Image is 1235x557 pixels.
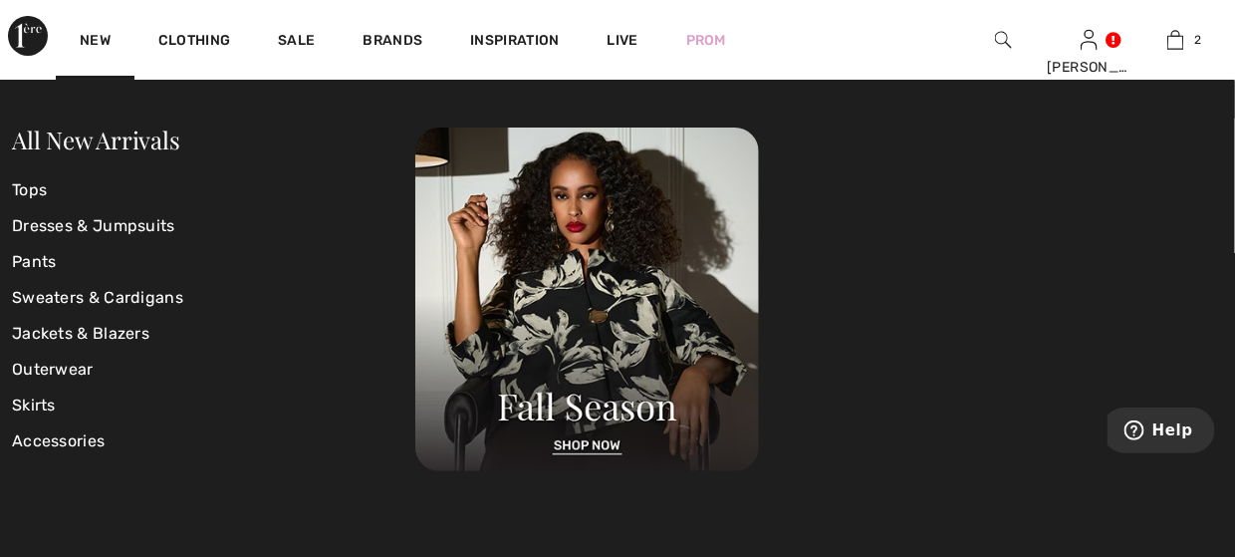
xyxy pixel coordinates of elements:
iframe: Opens a widget where you can find more information [1108,408,1215,457]
a: Sale [278,32,315,53]
a: Pants [12,244,415,280]
img: My Info [1081,28,1098,52]
a: Clothing [158,32,230,53]
a: Sign In [1081,30,1098,49]
img: 250825120107_a8d8ca038cac6.jpg [415,128,759,471]
span: 2 [1194,31,1201,49]
div: [PERSON_NAME] [1047,57,1131,78]
a: Tops [12,172,415,208]
a: Prom [686,30,726,51]
a: Skirts [12,388,415,423]
a: Jackets & Blazers [12,316,415,352]
a: Outerwear [12,352,415,388]
img: 1ère Avenue [8,16,48,56]
a: New [80,32,111,53]
a: Brands [364,32,423,53]
a: Accessories [12,423,415,459]
img: search the website [995,28,1012,52]
a: All New Arrivals [12,124,179,155]
a: Sweaters & Cardigans [12,280,415,316]
a: Live [608,30,638,51]
span: Inspiration [470,32,559,53]
a: Dresses & Jumpsuits [12,208,415,244]
a: 2 [1133,28,1218,52]
img: My Bag [1167,28,1184,52]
